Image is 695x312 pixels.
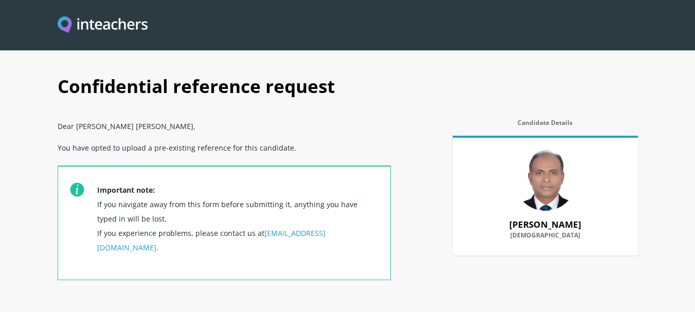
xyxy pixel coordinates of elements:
[97,179,378,280] p: If you navigate away from this form before submitting it, anything you have typed in will be lost...
[58,16,148,34] img: Inteachers
[58,16,148,34] a: Visit this site's homepage
[58,137,391,166] p: You have opted to upload a pre-existing reference for this candidate.
[465,232,626,245] label: [DEMOGRAPHIC_DATA]
[509,218,581,230] strong: [PERSON_NAME]
[514,149,576,211] img: 79232
[97,185,155,195] strong: Important note:
[58,65,638,115] h1: Confidential reference request
[58,115,391,137] p: Dear [PERSON_NAME] [PERSON_NAME],
[453,119,638,133] label: Candidate Details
